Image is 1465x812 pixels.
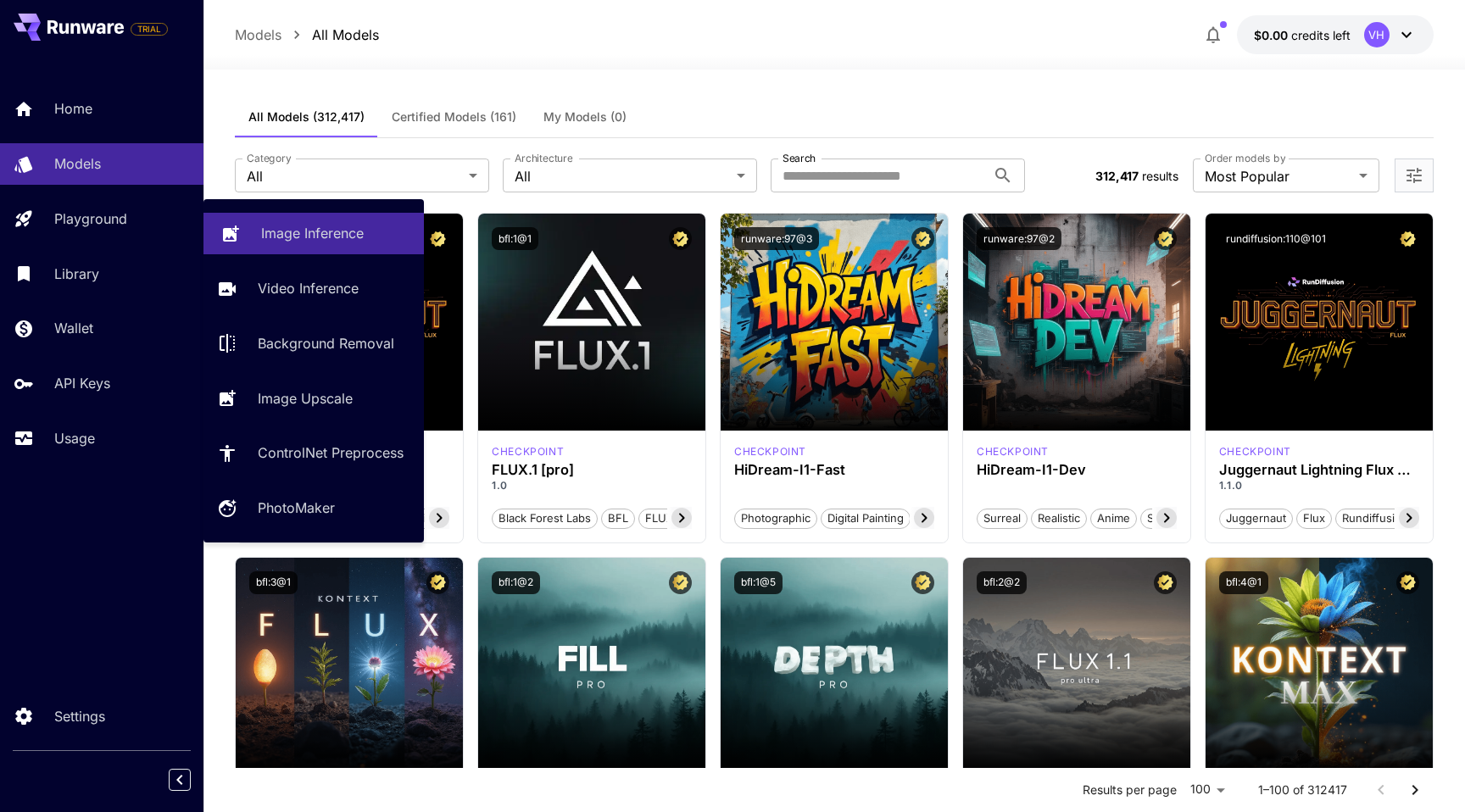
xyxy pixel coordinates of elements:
span: flux [1297,510,1331,527]
p: Video Inference [258,278,359,298]
button: runware:97@2 [977,227,1061,250]
p: PhotoMaker [258,498,335,518]
a: Image Upscale [203,377,424,419]
button: Collapse sidebar [169,769,191,791]
button: bfl:1@1 [492,227,538,250]
label: Order models by [1205,151,1285,165]
span: results [1142,169,1178,183]
div: VH [1364,22,1390,47]
div: HiDream Dev [977,444,1049,459]
h3: Juggernaut Lightning Flux by RunDiffusion [1219,462,1419,478]
span: TRIAL [131,23,167,36]
span: Certified Models (161) [392,109,516,125]
button: Certified Model – Vetted for best performance and includes a commercial license. [669,227,692,250]
p: Models [54,153,101,174]
button: bfl:4@1 [1219,571,1268,594]
p: Models [235,25,281,45]
p: Results per page [1083,781,1177,798]
div: FLUX.1 D [1219,444,1291,459]
span: Digital Painting [822,510,910,527]
span: 312,417 [1095,169,1139,183]
span: Black Forest Labs [493,510,597,527]
button: runware:97@3 [734,227,819,250]
p: Playground [54,209,127,229]
p: Home [54,98,92,119]
h3: FLUX.1 [pro] [492,462,692,478]
span: Stylized [1141,510,1194,527]
label: Architecture [515,151,572,165]
div: $0.00 [1254,26,1351,44]
h3: HiDream-I1-Dev [977,462,1177,478]
p: checkpoint [492,444,564,459]
span: rundiffusion [1336,510,1414,527]
span: juggernaut [1220,510,1292,527]
button: Certified Model – Vetted for best performance and includes a commercial license. [669,571,692,594]
label: Search [783,151,816,165]
a: Image Inference [203,213,424,254]
button: Go to next page [1398,773,1432,807]
button: Certified Model – Vetted for best performance and includes a commercial license. [911,227,934,250]
p: API Keys [54,373,110,393]
div: 100 [1184,777,1231,802]
span: All Models (312,417) [248,109,365,125]
p: checkpoint [1219,444,1291,459]
p: 1.1.0 [1219,478,1419,493]
p: Usage [54,428,95,448]
span: Add your payment card to enable full platform functionality. [131,19,168,39]
span: Realistic [1032,510,1086,527]
p: 1.0 [492,478,692,493]
a: Video Inference [203,268,424,309]
span: Most Popular [1205,166,1352,186]
p: 1–100 of 312417 [1258,781,1347,798]
p: ControlNet Preprocess [258,442,404,463]
button: Open more filters [1404,165,1424,186]
label: Category [247,151,292,165]
div: Collapse sidebar [181,765,203,795]
button: bfl:3@1 [249,571,298,594]
p: Image Inference [261,223,364,243]
button: Certified Model – Vetted for best performance and includes a commercial license. [1154,227,1177,250]
nav: breadcrumb [235,25,379,45]
button: $0.00 [1237,15,1434,54]
button: Certified Model – Vetted for best performance and includes a commercial license. [426,227,449,250]
button: rundiffusion:110@101 [1219,227,1333,250]
button: Certified Model – Vetted for best performance and includes a commercial license. [1396,571,1419,594]
button: Certified Model – Vetted for best performance and includes a commercial license. [911,571,934,594]
button: Certified Model – Vetted for best performance and includes a commercial license. [426,571,449,594]
div: fluxpro [492,444,564,459]
h3: HiDream-I1-Fast [734,462,934,478]
span: BFL [602,510,634,527]
span: credits left [1291,28,1351,42]
button: Certified Model – Vetted for best performance and includes a commercial license. [1396,227,1419,250]
span: My Models (0) [543,109,627,125]
span: All [247,166,462,186]
span: Photographic [735,510,816,527]
button: bfl:2@2 [977,571,1027,594]
button: bfl:1@5 [734,571,783,594]
a: ControlNet Preprocess [203,432,424,474]
button: bfl:1@2 [492,571,540,594]
p: Background Removal [258,333,394,353]
div: HiDream Fast [734,444,806,459]
p: checkpoint [977,444,1049,459]
a: PhotoMaker [203,487,424,529]
button: Certified Model – Vetted for best performance and includes a commercial license. [1154,571,1177,594]
span: All [515,166,730,186]
p: Settings [54,706,105,726]
p: Wallet [54,318,93,338]
a: Background Removal [203,323,424,364]
span: $0.00 [1254,28,1291,42]
span: Anime [1091,510,1136,527]
p: checkpoint [734,444,806,459]
p: Image Upscale [258,388,353,409]
span: FLUX.1 [pro] [639,510,716,527]
p: All Models [312,25,379,45]
p: Library [54,264,99,284]
span: Surreal [978,510,1027,527]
